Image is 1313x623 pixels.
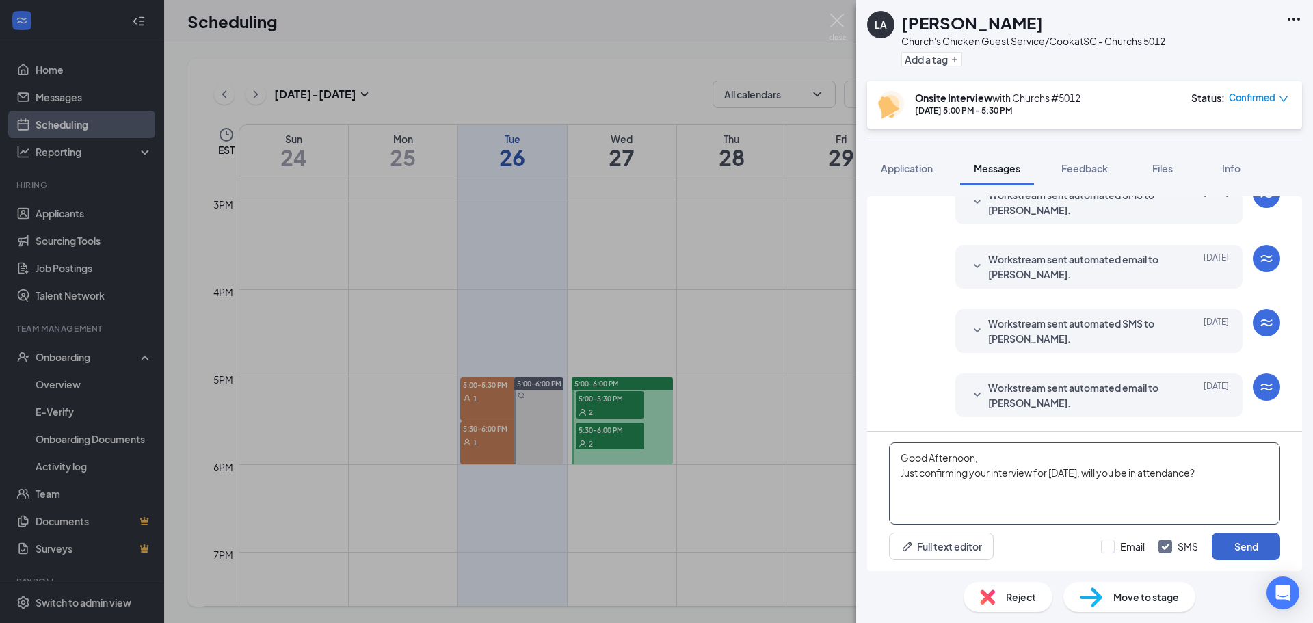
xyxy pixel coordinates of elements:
svg: SmallChevronDown [969,323,985,339]
span: Reject [1006,589,1036,605]
span: Workstream sent automated email to [PERSON_NAME]. [988,252,1167,282]
div: Church's Chicken Guest Service/Cook at SC - Churchs 5012 [901,34,1165,48]
div: [DATE] 5:00 PM - 5:30 PM [915,105,1080,116]
svg: Plus [951,55,959,64]
svg: Ellipses [1286,11,1302,27]
div: LA [875,18,887,31]
span: Files [1152,162,1173,174]
span: [DATE] [1204,380,1229,410]
textarea: Good Afternoon, Just confirming your interview for [DATE], will you be in attendance? [889,442,1280,525]
span: Confirmed [1229,91,1275,105]
svg: SmallChevronDown [969,387,985,403]
svg: WorkstreamLogo [1258,379,1275,395]
div: Status : [1191,91,1225,105]
span: Move to stage [1113,589,1179,605]
svg: SmallChevronDown [969,194,985,211]
svg: WorkstreamLogo [1258,250,1275,267]
svg: WorkstreamLogo [1258,315,1275,331]
svg: SmallChevronDown [969,259,985,275]
svg: Pen [901,540,914,553]
span: [DATE] [1204,187,1229,217]
span: Workstream sent automated email to [PERSON_NAME]. [988,380,1167,410]
div: Open Intercom Messenger [1266,576,1299,609]
button: PlusAdd a tag [901,52,962,66]
b: Onsite Interview [915,92,992,104]
h1: [PERSON_NAME] [901,11,1043,34]
span: Workstream sent automated SMS to [PERSON_NAME]. [988,316,1167,346]
button: Send [1212,533,1280,560]
span: Info [1222,162,1241,174]
span: Messages [974,162,1020,174]
div: with Churchs #5012 [915,91,1080,105]
span: Feedback [1061,162,1108,174]
span: Workstream sent automated SMS to [PERSON_NAME]. [988,187,1167,217]
button: Full text editorPen [889,533,994,560]
span: [DATE] [1204,316,1229,346]
span: [DATE] [1204,252,1229,282]
span: down [1279,94,1288,104]
span: Application [881,162,933,174]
